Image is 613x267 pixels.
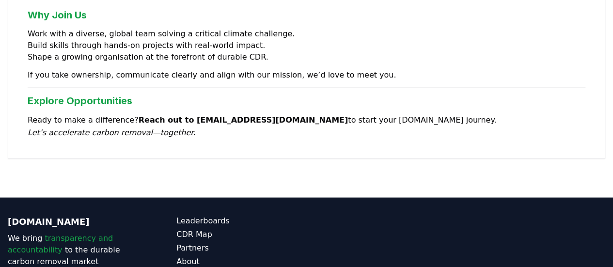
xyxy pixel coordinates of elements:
a: Partners [176,242,306,254]
a: Leaderboards [176,215,306,227]
li: Shape a growing organisation at the forefront of durable CDR. [28,51,585,63]
h3: Explore Opportunities [28,94,585,108]
p: If you take ownership, communicate clearly and align with our mission, we’d love to meet you. [28,69,585,81]
span: transparency and accountability [8,234,113,254]
li: Build skills through hands‑on projects with real‑world impact. [28,40,585,51]
a: CDR Map [176,229,306,240]
em: Let’s accelerate carbon removal—together. [28,128,195,137]
p: [DOMAIN_NAME] [8,215,138,229]
h3: Why Join Us [28,8,585,22]
li: Work with a diverse, global team solving a critical climate challenge. [28,28,585,40]
strong: Reach out to [EMAIL_ADDRESS][DOMAIN_NAME] [139,115,348,125]
p: Ready to make a difference? to start your [DOMAIN_NAME] journey. [28,114,585,139]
